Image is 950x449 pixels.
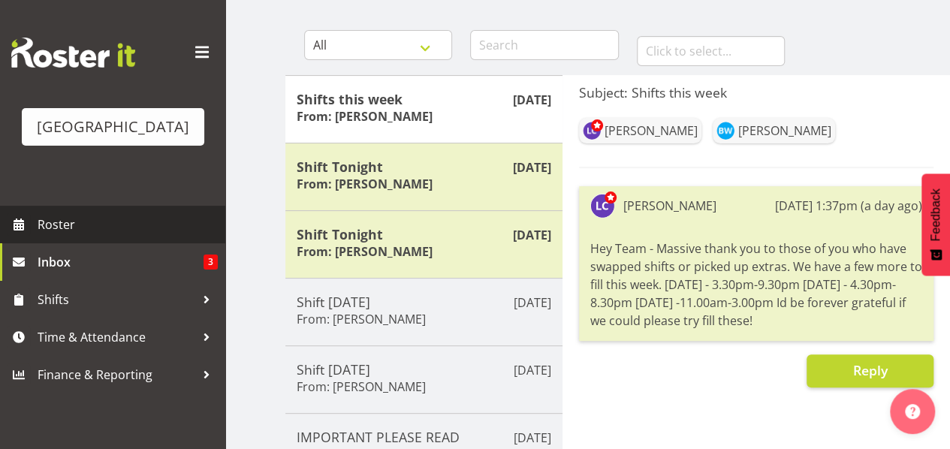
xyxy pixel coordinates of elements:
p: [DATE] [513,91,551,109]
h5: Shift [DATE] [297,361,551,378]
h5: Shift Tonight [297,226,551,243]
span: Finance & Reporting [38,363,195,386]
span: Feedback [929,188,942,241]
div: [PERSON_NAME] [605,122,698,140]
span: Roster [38,213,218,236]
img: laurie-cook11580.jpg [590,194,614,218]
span: Reply [852,361,887,379]
h6: From: [PERSON_NAME] [297,244,433,259]
h5: Shift [DATE] [297,294,551,310]
input: Click to select... [637,36,785,66]
p: [DATE] [514,429,551,447]
h6: From: [PERSON_NAME] [297,109,433,124]
h5: Subject: Shifts this week [579,84,933,101]
h5: IMPORTANT PLEASE READ [297,429,551,445]
p: [DATE] [514,294,551,312]
img: help-xxl-2.png [905,404,920,419]
h5: Shift Tonight [297,158,551,175]
button: Reply [807,354,933,387]
img: Rosterit website logo [11,38,135,68]
span: Shifts [38,288,195,311]
span: Inbox [38,251,204,273]
div: [PERSON_NAME] [623,197,716,215]
img: ben-wyatt11894.jpg [716,122,734,140]
img: laurie-cook11580.jpg [583,122,601,140]
h6: From: [PERSON_NAME] [297,379,426,394]
span: 3 [204,255,218,270]
input: Search [470,30,618,60]
div: [GEOGRAPHIC_DATA] [37,116,189,138]
span: Time & Attendance [38,326,195,348]
p: [DATE] [514,361,551,379]
h6: From: [PERSON_NAME] [297,176,433,191]
div: [PERSON_NAME] [738,122,831,140]
h5: Shifts this week [297,91,551,107]
h6: From: [PERSON_NAME] [297,312,426,327]
p: [DATE] [513,226,551,244]
p: [DATE] [513,158,551,176]
button: Feedback - Show survey [921,173,950,276]
div: [DATE] 1:37pm (a day ago) [775,197,922,215]
div: Hey Team - Massive thank you to those of you who have swapped shifts or picked up extras. We have... [590,236,922,333]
